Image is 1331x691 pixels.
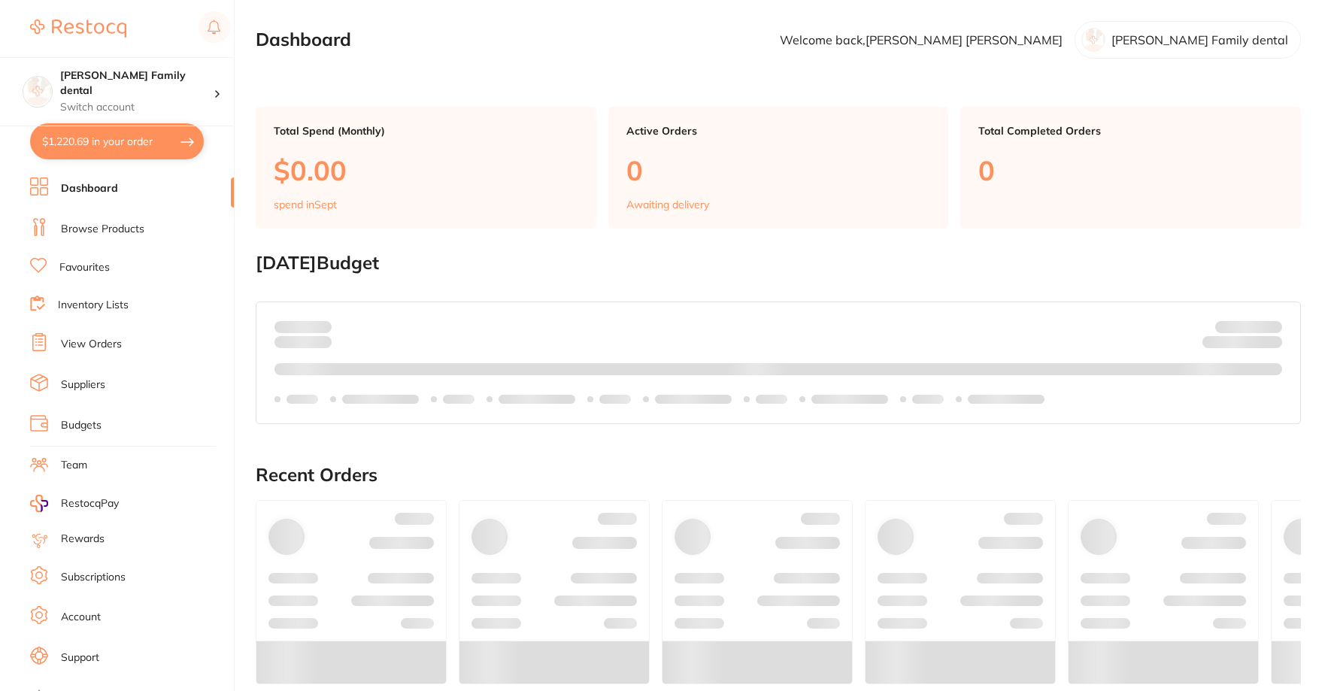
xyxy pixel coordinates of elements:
a: Budgets [61,418,102,433]
a: Browse Products [61,222,144,237]
p: Total Completed Orders [978,125,1283,137]
p: Labels [443,393,474,405]
a: Rewards [61,532,105,547]
strong: $0.00 [1256,338,1282,352]
h2: Recent Orders [256,465,1301,486]
a: Account [61,610,101,625]
p: Labels extended [811,393,888,405]
h2: [DATE] Budget [256,253,1301,274]
h4: Westbrook Family dental [60,68,214,98]
a: Team [61,458,87,473]
p: Remaining: [1202,333,1282,351]
a: Favourites [59,260,110,275]
p: Total Spend (Monthly) [274,125,578,137]
p: 0 [626,155,931,186]
p: Budget: [1215,320,1282,332]
p: Labels extended [342,393,419,405]
a: Suppliers [61,377,105,392]
img: Westbrook Family dental [23,77,52,105]
strong: $0.00 [305,320,332,333]
strong: $NaN [1253,320,1282,333]
a: Subscriptions [61,570,126,585]
img: RestocqPay [30,495,48,512]
p: $0.00 [274,155,578,186]
p: 0 [978,155,1283,186]
a: Dashboard [61,181,118,196]
a: Support [61,650,99,665]
a: Total Completed Orders0 [960,107,1301,229]
p: Spent: [274,320,332,332]
span: RestocqPay [61,496,119,511]
a: Restocq Logo [30,11,126,46]
p: spend in Sept [274,199,337,211]
p: Active Orders [626,125,931,137]
p: Labels [912,393,944,405]
a: Total Spend (Monthly)$0.00spend inSept [256,107,596,229]
img: Restocq Logo [30,20,126,38]
p: Labels [756,393,787,405]
h2: Dashboard [256,29,351,50]
p: Welcome back, [PERSON_NAME] [PERSON_NAME] [780,33,1063,47]
p: Awaiting delivery [626,199,709,211]
p: Labels extended [499,393,575,405]
button: $1,220.69 in your order [30,123,204,159]
p: Labels [287,393,318,405]
a: Active Orders0Awaiting delivery [608,107,949,229]
p: Labels extended [655,393,732,405]
a: View Orders [61,337,122,352]
a: RestocqPay [30,495,119,512]
p: Switch account [60,100,214,115]
p: Labels extended [968,393,1044,405]
p: month [274,333,332,351]
p: Labels [599,393,631,405]
a: Inventory Lists [58,298,129,313]
p: [PERSON_NAME] Family dental [1111,33,1288,47]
